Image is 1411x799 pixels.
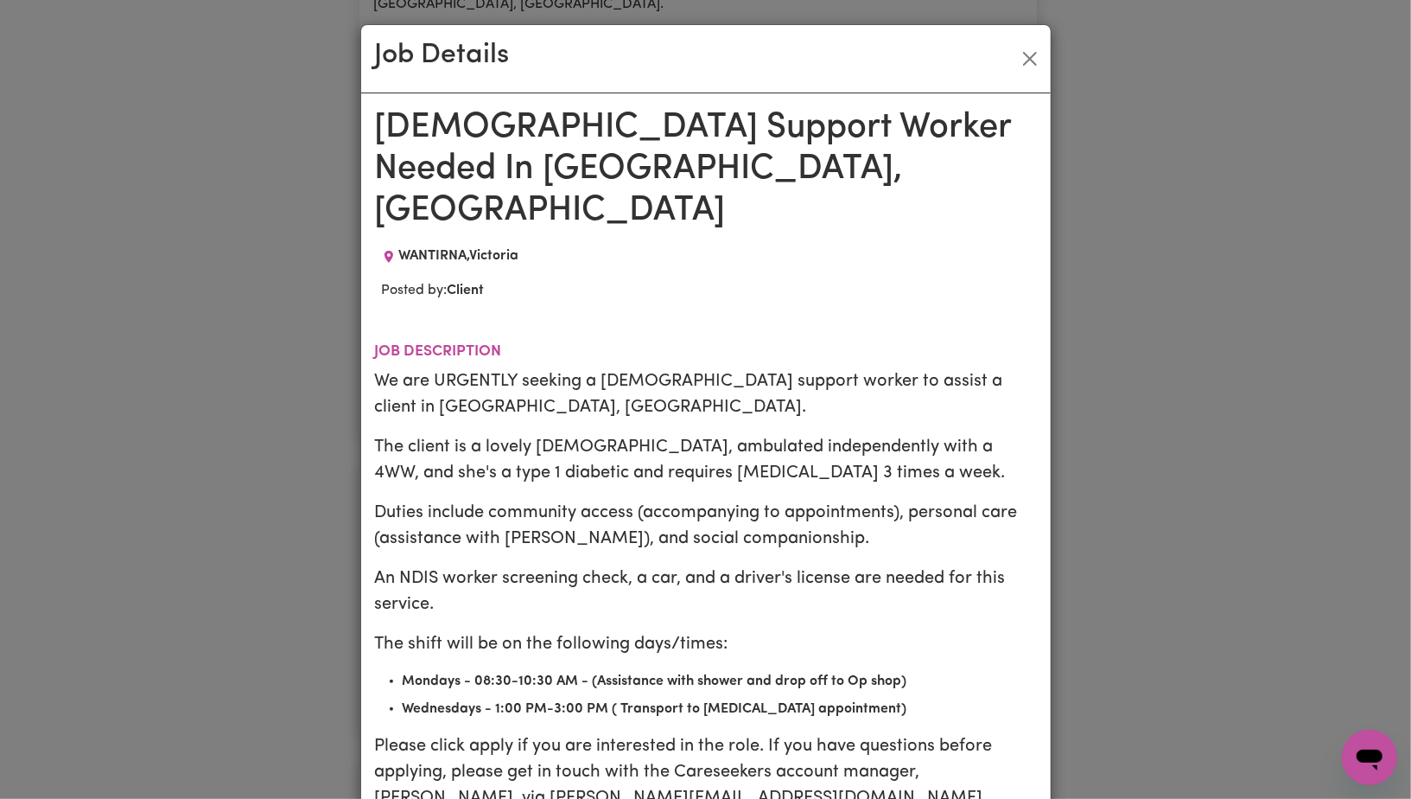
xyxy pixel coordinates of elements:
[375,342,1037,361] h2: Job description
[399,249,519,263] span: WANTIRNA , Victoria
[375,500,1037,552] p: Duties include community access (accompanying to appointments), personal care (assistance with [P...
[375,107,1037,232] h1: [DEMOGRAPHIC_DATA] Support Worker Needed In [GEOGRAPHIC_DATA], [GEOGRAPHIC_DATA]
[403,671,1037,692] li: Mondays - 08:30-10:30 AM - (Assistance with shower and drop off to Op shop)
[1342,730,1397,785] iframe: Button to launch messaging window
[375,631,1037,657] p: The shift will be on the following days/times:
[375,246,526,266] div: Job location: WANTIRNA, Victoria
[448,284,485,297] b: Client
[375,434,1037,486] p: The client is a lovely [DEMOGRAPHIC_DATA], ambulated independently with a 4WW, and she's a type 1...
[375,39,510,72] h2: Job Details
[375,368,1037,420] p: We are URGENTLY seeking a [DEMOGRAPHIC_DATA] support worker to assist a client in [GEOGRAPHIC_DAT...
[382,284,485,297] span: Posted by:
[403,699,1037,719] li: Wednesdays - 1:00 PM-3:00 PM ( Transport to [MEDICAL_DATA] appointment)
[375,566,1037,617] p: An NDIS worker screening check, a car, and a driver's license are needed for this service.
[1016,45,1044,73] button: Close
